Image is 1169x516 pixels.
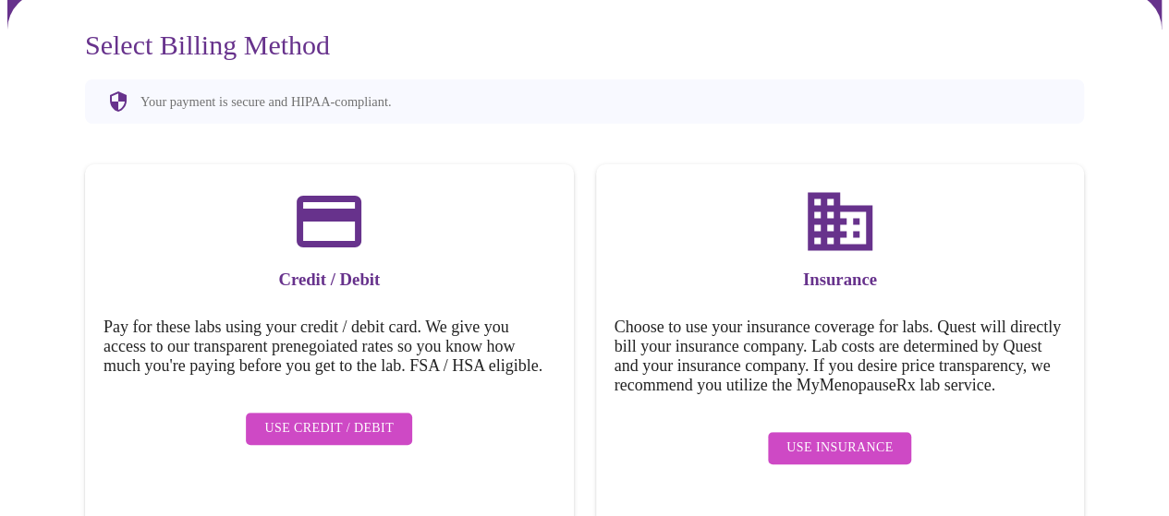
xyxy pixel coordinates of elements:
[104,270,555,290] h3: Credit / Debit
[85,30,1084,61] h3: Select Billing Method
[615,270,1066,290] h3: Insurance
[246,413,412,445] button: Use Credit / Debit
[615,318,1066,395] h5: Choose to use your insurance coverage for labs. Quest will directly bill your insurance company. ...
[104,318,555,376] h5: Pay for these labs using your credit / debit card. We give you access to our transparent prenegoi...
[140,94,391,110] p: Your payment is secure and HIPAA-compliant.
[264,417,394,440] span: Use Credit / Debit
[786,437,893,460] span: Use Insurance
[768,432,911,464] button: Use Insurance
